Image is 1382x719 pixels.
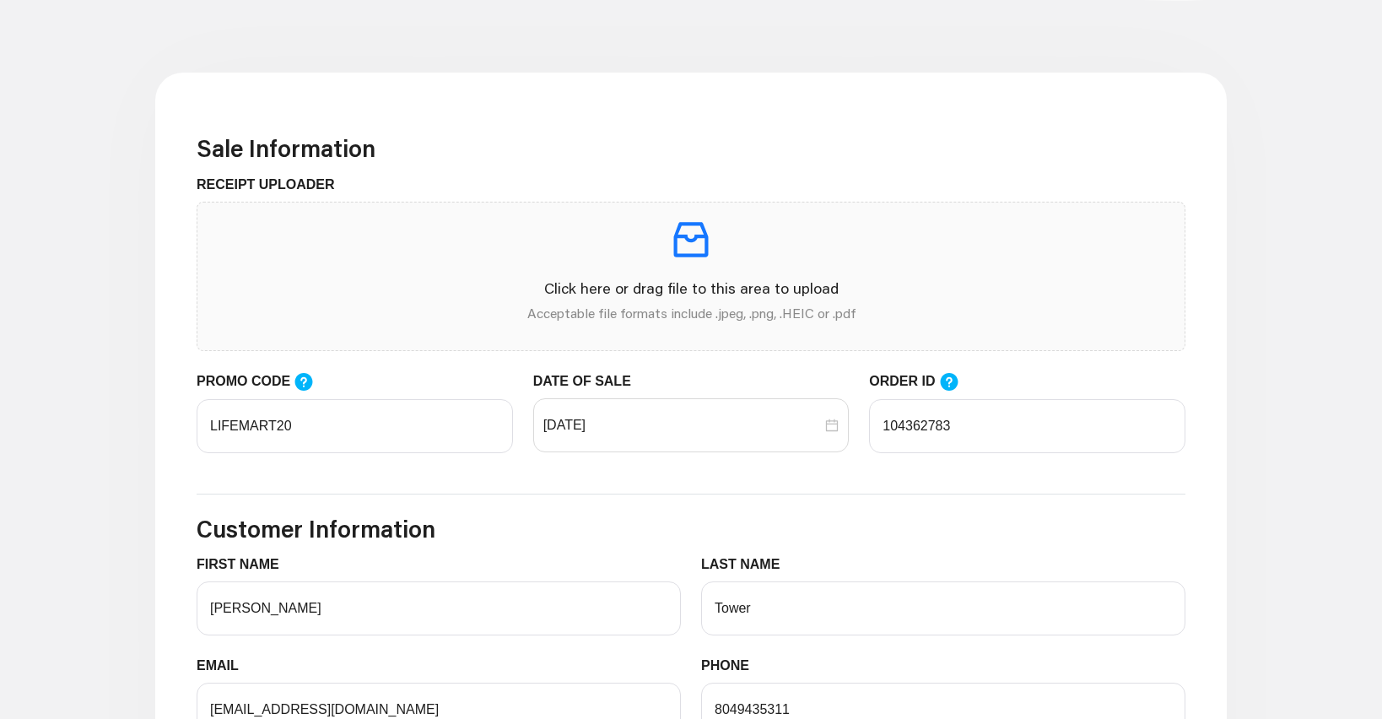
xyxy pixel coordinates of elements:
h3: Sale Information [197,134,1185,163]
input: DATE OF SALE [543,415,823,435]
label: RECEIPT UPLOADER [197,175,348,195]
label: DATE OF SALE [533,371,644,392]
label: FIRST NAME [197,554,292,575]
span: inbox [667,216,715,263]
label: PHONE [701,656,762,676]
span: inboxClick here or drag file to this area to uploadAcceptable file formats include .jpeg, .png, .... [197,203,1185,350]
label: LAST NAME [701,554,793,575]
p: Click here or drag file to this area to upload [211,277,1171,300]
input: FIRST NAME [197,581,681,635]
input: LAST NAME [701,581,1185,635]
label: PROMO CODE [197,371,330,392]
label: ORDER ID [869,371,975,392]
p: Acceptable file formats include .jpeg, .png, .HEIC or .pdf [211,303,1171,323]
label: EMAIL [197,656,251,676]
h3: Customer Information [197,515,1185,543]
